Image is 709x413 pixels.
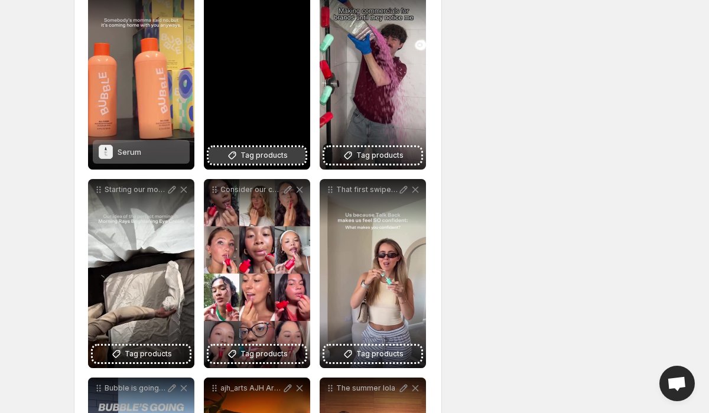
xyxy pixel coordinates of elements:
p: Consider our community OBSESSED Talk Back Lip Serum is finally here Talk Back is formulated with ... [220,185,282,194]
span: Serum [118,147,141,157]
span: Tag products [125,348,172,360]
div: Open chat [659,366,695,401]
img: Serum [99,145,113,159]
div: That first swipe feeling Talk Back leaves your lips feeling hydrated plump and oh so smooth Shop ... [320,179,426,368]
div: Consider our community OBSESSED Talk Back Lip Serum is finally here Talk Back is formulated with ... [204,179,310,368]
p: The summer lola [336,383,398,393]
div: Starting our morning off right with our brightening eye cream Morning Rays Brighten de-puffs and ... [88,179,194,368]
span: Tag products [240,348,288,360]
span: Tag products [240,149,288,161]
button: Tag products [209,346,305,362]
span: Tag products [356,348,404,360]
button: Tag products [93,346,190,362]
p: Starting our morning off right with our brightening eye cream Morning Rays Brighten de-puffs and ... [105,185,166,194]
p: That first swipe feeling Talk Back leaves your lips feeling hydrated plump and oh so smooth Shop ... [336,185,398,194]
p: Bubble is going on tour To kick off the school year were partnering with ultabeauty popping up at... [105,383,166,393]
button: Tag products [209,147,305,164]
button: Tag products [324,147,421,164]
p: ajh_arts AJH Arts brings paper to life in this mesmerizing stop-motion dance Each second is craft... [220,383,282,393]
span: Tag products [356,149,404,161]
button: Tag products [324,346,421,362]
